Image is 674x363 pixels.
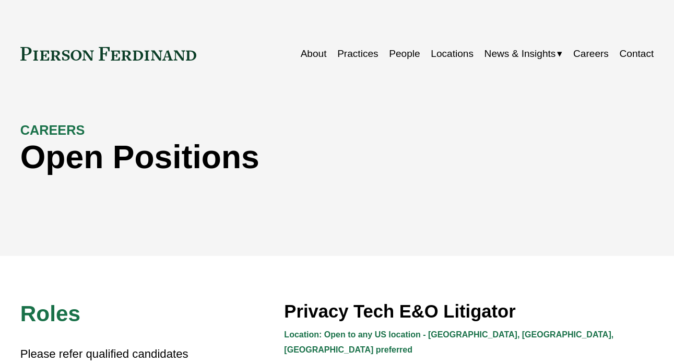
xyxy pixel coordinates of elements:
a: folder dropdown [484,44,563,64]
a: Careers [573,44,609,64]
a: Contact [620,44,654,64]
span: Roles [20,301,80,326]
h3: Privacy Tech E&O Litigator [284,300,654,323]
a: Locations [431,44,474,64]
span: News & Insights [484,45,556,63]
a: About [301,44,327,64]
h1: Open Positions [20,138,495,175]
strong: CAREERS [20,123,85,137]
a: Practices [337,44,378,64]
strong: Location: Open to any US location - [GEOGRAPHIC_DATA], [GEOGRAPHIC_DATA], [GEOGRAPHIC_DATA] prefe... [284,330,616,354]
a: People [389,44,420,64]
